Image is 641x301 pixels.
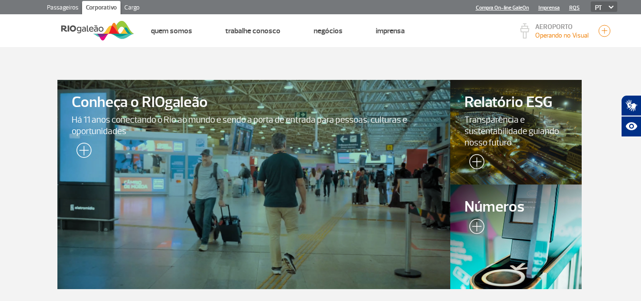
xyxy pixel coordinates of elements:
[535,24,589,30] p: AEROPORTO
[72,143,92,162] img: leia-mais
[539,5,560,11] a: Imprensa
[464,199,567,215] span: Números
[464,219,484,238] img: leia-mais
[450,80,581,184] a: Relatório ESGTransparência e sustentabilidade guiando nosso futuro
[376,26,405,36] a: Imprensa
[621,116,641,137] button: Abrir recursos assistivos.
[464,114,567,148] span: Transparência e sustentabilidade guiando nosso futuro
[72,94,437,111] span: Conheça o RIOgaleão
[82,1,121,16] a: Corporativo
[535,30,589,40] p: Visibilidade de 10000m
[621,95,641,116] button: Abrir tradutor de língua de sinais.
[621,95,641,137] div: Plugin de acessibilidade da Hand Talk.
[464,154,484,173] img: leia-mais
[225,26,280,36] a: Trabalhe Conosco
[464,94,567,111] span: Relatório ESG
[314,26,343,36] a: Negócios
[57,80,451,289] a: Conheça o RIOgaleãoHá 11 anos conectando o Rio ao mundo e sendo a porta de entrada para pessoas, ...
[121,1,143,16] a: Cargo
[569,5,580,11] a: RQS
[72,114,437,137] span: Há 11 anos conectando o Rio ao mundo e sendo a porta de entrada para pessoas, culturas e oportuni...
[476,5,529,11] a: Compra On-line GaleOn
[450,184,581,289] a: Números
[151,26,192,36] a: Quem Somos
[43,1,82,16] a: Passageiros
